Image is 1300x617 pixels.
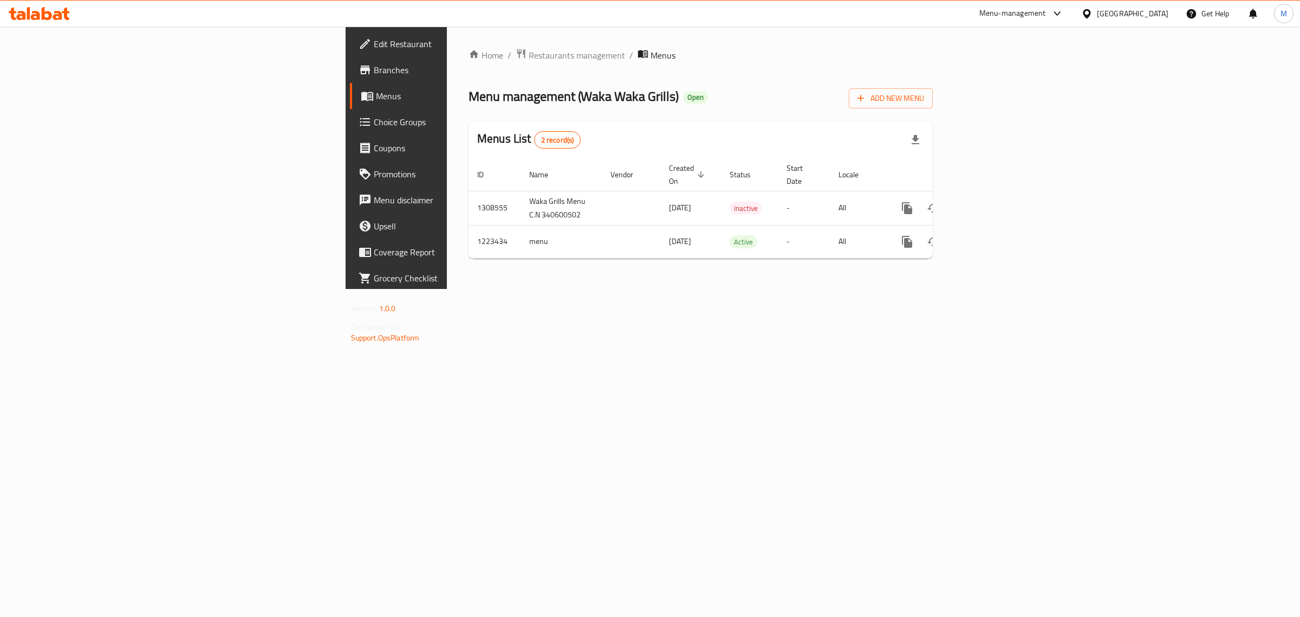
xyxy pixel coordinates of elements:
h2: Menus List [477,131,581,149]
span: Coverage Report [374,246,554,259]
td: - [778,191,830,225]
button: Change Status [920,229,946,255]
div: Total records count [534,131,581,149]
td: All [830,191,886,225]
span: Open [683,93,708,102]
span: Vendor [610,168,647,181]
span: Start Date [786,162,817,188]
span: Choice Groups [374,115,554,128]
span: Version: [351,301,378,316]
span: Active [730,236,757,248]
span: Menu disclaimer [374,194,554,207]
span: Inactive [730,202,762,215]
span: Status [730,168,765,181]
div: Open [683,91,708,104]
div: Export file [902,127,928,153]
span: Menu management ( Waka Waka Grills ) [469,84,679,108]
span: Upsell [374,220,554,233]
a: Edit Restaurant [350,31,563,57]
span: 1.0.0 [379,301,396,316]
a: Promotions [350,161,563,187]
a: Branches [350,57,563,83]
a: Support.OpsPlatform [351,331,420,345]
span: 2 record(s) [535,135,581,145]
span: Branches [374,63,554,76]
button: Change Status [920,195,946,221]
span: [DATE] [669,234,691,248]
button: Add New Menu [849,88,933,108]
nav: breadcrumb [469,48,933,62]
table: enhanced table [469,158,1007,259]
a: Menu disclaimer [350,187,563,213]
span: Edit Restaurant [374,37,554,50]
a: Coverage Report [350,239,563,265]
a: Upsell [350,213,563,239]
span: Grocery Checklist [374,272,554,285]
span: [DATE] [669,201,691,215]
span: Locale [838,168,873,181]
li: / [629,49,633,62]
th: Actions [886,158,1007,191]
span: ID [477,168,498,181]
span: Promotions [374,168,554,181]
span: Get support on: [351,320,401,334]
span: Menus [651,49,675,62]
a: Restaurants management [516,48,625,62]
div: Active [730,235,757,248]
button: more [894,195,920,221]
span: M [1280,8,1287,20]
div: Menu-management [979,7,1046,20]
a: Coupons [350,135,563,161]
button: more [894,229,920,255]
a: Menus [350,83,563,109]
span: Coupons [374,142,554,155]
td: All [830,225,886,258]
span: Restaurants management [529,49,625,62]
a: Grocery Checklist [350,265,563,291]
span: Add New Menu [857,92,924,105]
a: Choice Groups [350,109,563,135]
span: Created On [669,162,708,188]
div: [GEOGRAPHIC_DATA] [1097,8,1168,20]
span: Menus [376,89,554,102]
td: - [778,225,830,258]
span: Name [529,168,562,181]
